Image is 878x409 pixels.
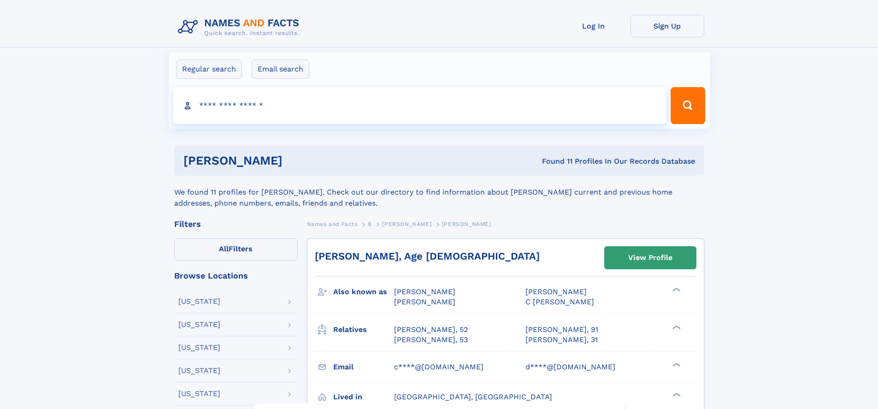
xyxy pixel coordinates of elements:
[670,391,681,397] div: ❯
[442,221,491,227] span: [PERSON_NAME]
[178,344,220,351] div: [US_STATE]
[174,176,704,209] div: We found 11 profiles for [PERSON_NAME]. Check out our directory to find information about [PERSON...
[605,247,696,269] a: View Profile
[333,389,394,405] h3: Lived in
[394,392,552,401] span: [GEOGRAPHIC_DATA], [GEOGRAPHIC_DATA]
[178,390,220,397] div: [US_STATE]
[670,362,681,368] div: ❯
[333,322,394,338] h3: Relatives
[174,238,298,261] label: Filters
[307,218,358,230] a: Names and Facts
[394,325,468,335] a: [PERSON_NAME], 52
[631,15,704,37] a: Sign Up
[382,218,431,230] a: [PERSON_NAME]
[394,297,455,306] span: [PERSON_NAME]
[219,244,229,253] span: All
[174,272,298,280] div: Browse Locations
[412,156,695,166] div: Found 11 Profiles In Our Records Database
[382,221,431,227] span: [PERSON_NAME]
[394,335,468,345] a: [PERSON_NAME], 53
[368,218,372,230] a: B
[333,359,394,375] h3: Email
[315,250,540,262] a: [PERSON_NAME], Age [DEMOGRAPHIC_DATA]
[174,15,307,40] img: Logo Names and Facts
[394,287,455,296] span: [PERSON_NAME]
[178,321,220,328] div: [US_STATE]
[173,87,667,124] input: search input
[178,367,220,374] div: [US_STATE]
[525,335,598,345] a: [PERSON_NAME], 31
[174,220,298,228] div: Filters
[670,287,681,293] div: ❯
[525,325,598,335] a: [PERSON_NAME], 91
[670,324,681,330] div: ❯
[176,59,242,79] label: Regular search
[178,298,220,305] div: [US_STATE]
[333,284,394,300] h3: Also known as
[368,221,372,227] span: B
[525,297,594,306] span: C [PERSON_NAME]
[525,287,587,296] span: [PERSON_NAME]
[252,59,309,79] label: Email search
[183,155,412,166] h1: [PERSON_NAME]
[628,247,672,268] div: View Profile
[557,15,631,37] a: Log In
[671,87,705,124] button: Search Button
